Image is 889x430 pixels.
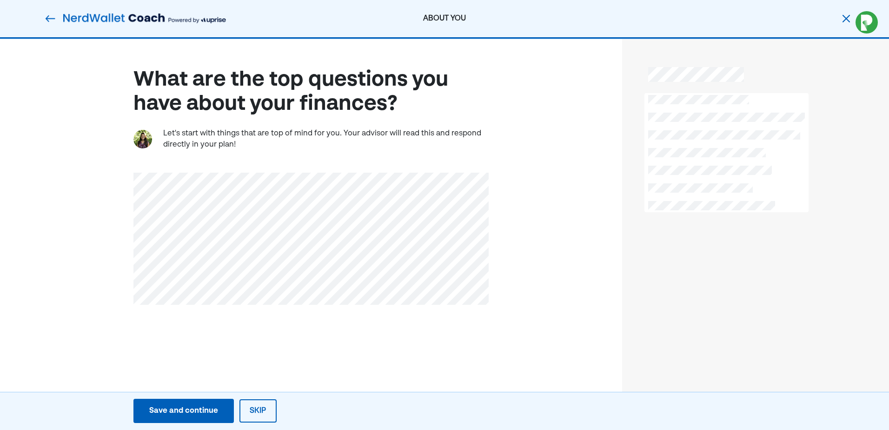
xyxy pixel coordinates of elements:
button: Skip [239,399,277,423]
button: Save and continue [133,399,234,423]
div: What are the top questions you have about your finances? [133,68,489,117]
div: Let's start with things that are top of mind for you. Your advisor will read this and respond dir... [163,128,489,150]
div: Save and continue [149,405,218,417]
div: ABOUT YOU [310,13,579,24]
